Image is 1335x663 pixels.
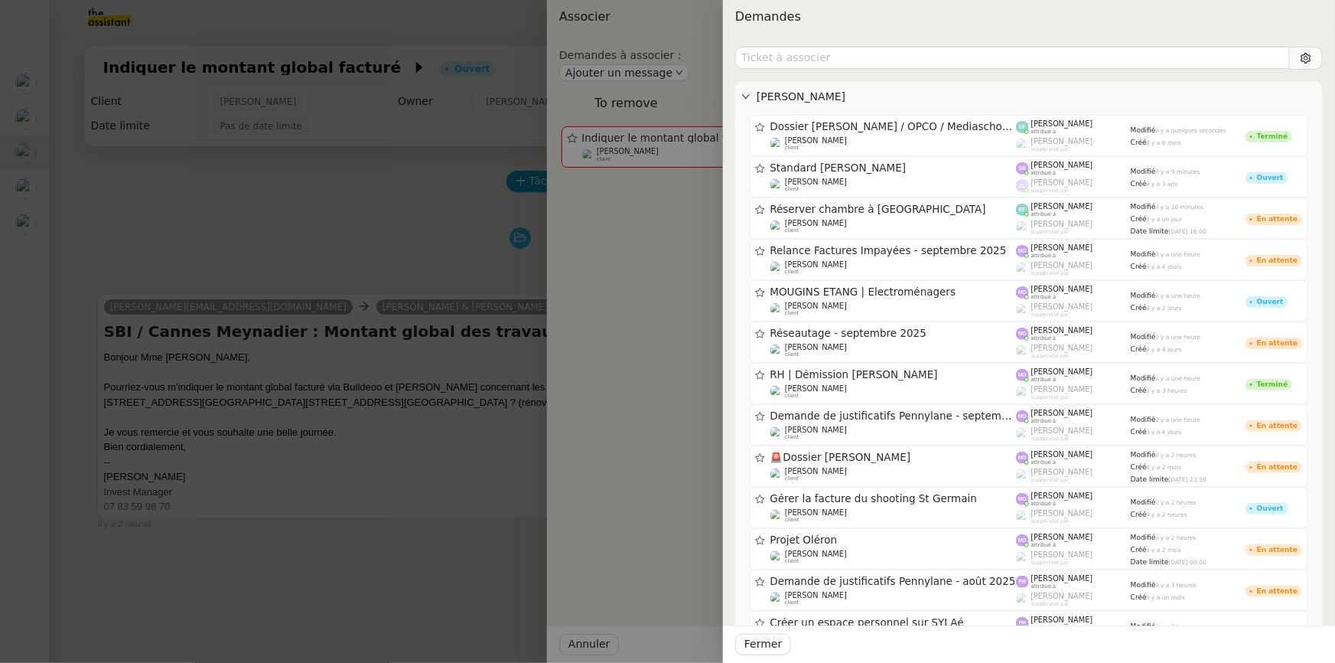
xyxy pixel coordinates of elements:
span: [PERSON_NAME] [1031,450,1093,459]
span: Modifié [1131,581,1156,589]
span: [PERSON_NAME] [1031,574,1093,583]
input: Ticket à associer [735,47,1290,69]
span: Projet Oléron [770,535,1017,546]
span: [PERSON_NAME] [785,508,847,517]
span: il y a une heure [1156,251,1201,258]
app-user-label: suppervisé par [1016,261,1131,276]
img: svg [1016,576,1029,589]
span: Date limite [1131,558,1169,566]
app-user-detailed-label: client [770,384,1017,400]
span: RH | Démission [PERSON_NAME] [770,370,1017,380]
span: Date limite [1131,475,1169,483]
span: Modifié [1131,498,1156,506]
app-user-detailed-label: client [770,302,1017,317]
span: attribué à [1031,418,1057,424]
div: Ouvert [1257,505,1284,512]
span: attribué à [1031,501,1057,507]
img: users%2FyQfMwtYgTqhRP2YHWHmG2s2LYaD3%2Favatar%2Fprofile-pic.png [1016,510,1029,523]
span: attribué à [1031,377,1057,383]
span: attribué à [1031,542,1057,548]
span: client [785,145,799,151]
span: [DATE] 00:00 [1169,559,1206,566]
span: Réserver chambre à [GEOGRAPHIC_DATA] [770,204,1017,215]
img: svg [1016,179,1029,192]
span: Créé [1131,180,1147,188]
span: Créé [1131,387,1147,394]
span: suppervisé par [1031,312,1070,318]
span: il y a 4 jours [1147,429,1182,436]
app-user-label: attribué à [1016,409,1131,424]
span: [PERSON_NAME] [1031,137,1093,145]
app-user-label: attribué à [1016,243,1131,259]
img: users%2FyQfMwtYgTqhRP2YHWHmG2s2LYaD3%2Favatar%2Fprofile-pic.png [1016,386,1029,399]
span: il y a 3 heures [1156,623,1197,630]
span: client [785,599,799,606]
span: suppervisé par [1031,353,1070,359]
span: Modifié [1131,292,1156,299]
span: attribué à [1031,583,1057,590]
span: il y a 2 heures [1156,499,1197,506]
span: [PERSON_NAME] [1031,385,1093,394]
img: svg [1016,328,1029,341]
span: il y a un mois [1147,594,1185,601]
span: Dossier [PERSON_NAME] [770,452,1017,463]
span: client [785,310,799,316]
span: Créé [1131,428,1147,436]
span: [PERSON_NAME] [1031,243,1093,252]
span: Modifié [1131,203,1156,211]
img: users%2FfjlNmCTkLiVoA3HQjY3GA5JXGxb2%2Favatar%2Fstarofservice_97480retdsc0392.png [770,385,783,398]
div: En attente [1257,257,1298,264]
img: users%2FyQfMwtYgTqhRP2YHWHmG2s2LYaD3%2Favatar%2Fprofile-pic.png [1016,469,1029,482]
span: il y a 3 heures [1147,387,1187,394]
app-user-detailed-label: client [770,178,1017,193]
span: [PERSON_NAME] [1031,550,1093,559]
span: suppervisé par [1031,436,1070,442]
app-user-label: attribué à [1016,492,1131,507]
span: MOUGINS ETANG | Electroménagers [770,287,1017,298]
div: En attente [1257,547,1298,554]
span: [PERSON_NAME] [785,136,847,145]
span: attribué à [1031,625,1057,631]
app-user-label: attribué à [1016,119,1131,135]
img: users%2FfjlNmCTkLiVoA3HQjY3GA5JXGxb2%2Favatar%2Fstarofservice_97480retdsc0392.png [770,468,783,481]
app-user-detailed-label: client [770,260,1017,276]
span: il y a 2 mois [1147,547,1181,554]
span: client [785,351,799,358]
span: [PERSON_NAME] [1031,202,1093,211]
span: [PERSON_NAME] [785,591,847,599]
app-user-detailed-label: client [770,426,1017,441]
span: Dossier [PERSON_NAME] / OPCO / Mediaschool - erreur de SIRET + résiliation contrat [770,122,1017,132]
span: Demande de justificatifs Pennylane - septembre 2025 [770,411,1017,422]
span: suppervisé par [1031,229,1070,235]
app-user-label: attribué à [1016,285,1131,300]
img: users%2FfjlNmCTkLiVoA3HQjY3GA5JXGxb2%2Favatar%2Fstarofservice_97480retdsc0392.png [770,592,783,605]
img: users%2FfjlNmCTkLiVoA3HQjY3GA5JXGxb2%2Favatar%2Fstarofservice_97480retdsc0392.png [770,178,783,191]
span: suppervisé par [1031,394,1070,400]
span: attribué à [1031,459,1057,465]
span: [PERSON_NAME] [1031,509,1093,518]
span: Créé [1131,345,1147,353]
img: svg [1016,162,1029,175]
div: En attente [1257,340,1298,347]
span: Créé [1131,304,1147,312]
img: users%2FfjlNmCTkLiVoA3HQjY3GA5JXGxb2%2Favatar%2Fstarofservice_97480retdsc0392.png [770,426,783,439]
app-user-detailed-label: client [770,467,1017,482]
span: [PERSON_NAME] [785,343,847,351]
app-user-label: attribué à [1016,616,1131,631]
app-user-detailed-label: client [770,343,1017,358]
app-user-label: suppervisé par [1016,509,1131,524]
span: il y a une heure [1156,375,1201,382]
span: il y a 2 mois [1147,464,1181,471]
app-user-detailed-label: client [770,508,1017,524]
span: Modifié [1131,250,1156,258]
span: Créé [1131,593,1147,601]
app-user-label: attribué à [1016,450,1131,465]
img: svg [1016,617,1029,630]
img: users%2FyQfMwtYgTqhRP2YHWHmG2s2LYaD3%2Favatar%2Fprofile-pic.png [1016,303,1029,316]
app-user-label: suppervisé par [1016,550,1131,566]
span: Modifié [1131,333,1156,341]
span: [PERSON_NAME] [757,88,1317,106]
img: svg [1016,534,1029,547]
span: [PERSON_NAME] [785,302,847,310]
img: svg [1016,286,1029,299]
